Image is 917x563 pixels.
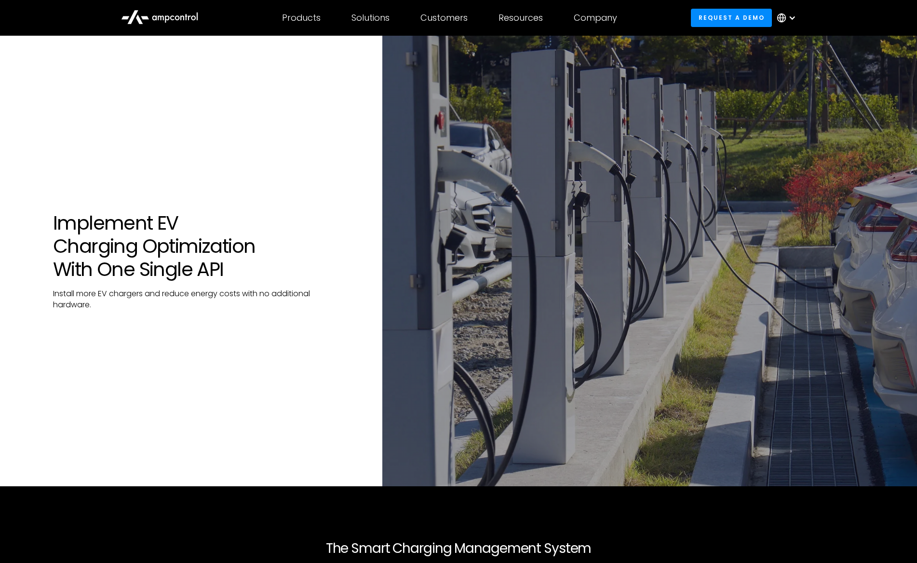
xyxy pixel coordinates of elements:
[499,13,543,23] div: Resources
[326,540,592,557] h2: The Smart Charging Management System
[282,13,321,23] div: Products
[351,13,390,23] div: Solutions
[574,13,617,23] div: Company
[420,13,468,23] div: Customers
[53,288,334,310] p: Install more EV chargers and reduce energy costs with no additional hardware.
[53,211,334,281] h1: Implement EV Charging Optimization With One Single API
[691,9,772,27] a: Request a demo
